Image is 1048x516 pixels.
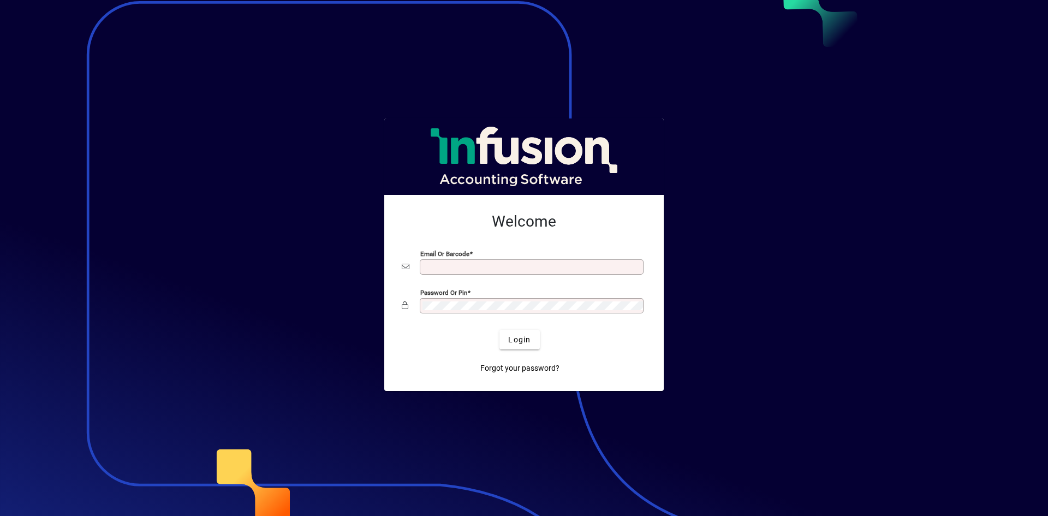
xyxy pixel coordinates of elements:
[420,250,469,258] mat-label: Email or Barcode
[480,363,559,374] span: Forgot your password?
[499,330,539,349] button: Login
[402,212,646,231] h2: Welcome
[508,334,531,346] span: Login
[476,358,564,378] a: Forgot your password?
[420,289,467,296] mat-label: Password or Pin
